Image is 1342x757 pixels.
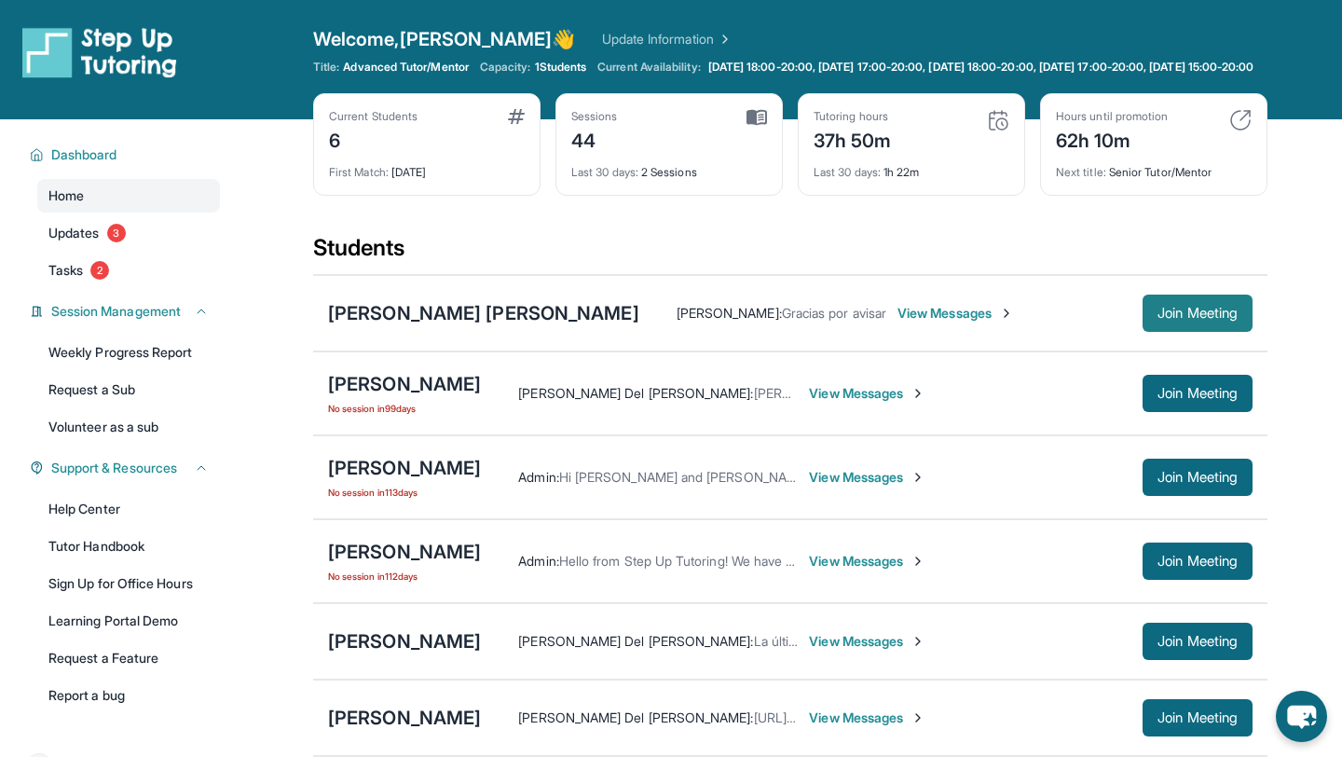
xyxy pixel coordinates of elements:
span: First Match : [329,165,389,179]
span: Admin : [518,553,558,569]
button: Session Management [44,302,209,321]
div: Students [313,233,1267,274]
span: [PERSON_NAME] Del [PERSON_NAME] : [518,633,753,649]
div: [PERSON_NAME] [328,539,481,565]
span: View Messages [809,384,925,403]
span: Join Meeting [1157,472,1238,483]
span: View Messages [809,468,925,487]
button: Join Meeting [1143,459,1253,496]
span: Session Management [51,302,181,321]
a: Tutor Handbook [37,530,220,563]
div: Current Students [329,109,418,124]
span: Support & Resources [51,459,177,477]
div: [PERSON_NAME] [PERSON_NAME] [328,300,639,326]
div: [PERSON_NAME] [328,455,481,481]
div: 1h 22m [814,154,1009,180]
span: [DATE] 18:00-20:00, [DATE] 17:00-20:00, [DATE] 18:00-20:00, [DATE] 17:00-20:00, [DATE] 15:00-20:00 [708,60,1254,75]
div: Tutoring hours [814,109,892,124]
span: Last 30 days : [814,165,881,179]
a: Report a bug [37,679,220,712]
a: Help Center [37,492,220,526]
div: 37h 50m [814,124,892,154]
span: Updates [48,224,100,242]
span: [URL][DOMAIN_NAME] [754,709,888,725]
a: Home [37,179,220,213]
span: Join Meeting [1157,636,1238,647]
img: Chevron-Right [911,386,925,401]
span: [PERSON_NAME] Del [PERSON_NAME] : [518,709,753,725]
div: 2 Sessions [571,154,767,180]
button: Support & Resources [44,459,209,477]
a: Tasks2 [37,254,220,287]
span: No session in 99 days [328,401,481,416]
a: Weekly Progress Report [37,336,220,369]
button: Join Meeting [1143,699,1253,736]
span: Next title : [1056,165,1106,179]
span: No session in 113 days [328,485,481,500]
span: [PERSON_NAME] Del [PERSON_NAME] : [518,385,753,401]
span: 2 [90,261,109,280]
a: Update Information [602,30,733,48]
a: Request a Sub [37,373,220,406]
span: Welcome, [PERSON_NAME] 👋 [313,26,576,52]
div: Senior Tutor/Mentor [1056,154,1252,180]
div: [DATE] [329,154,525,180]
div: 62h 10m [1056,124,1168,154]
div: [PERSON_NAME] [328,371,481,397]
img: Chevron-Right [911,470,925,485]
img: Chevron-Right [999,306,1014,321]
div: [PERSON_NAME] [328,628,481,654]
button: Join Meeting [1143,543,1253,580]
span: Home [48,186,84,205]
button: Dashboard [44,145,209,164]
a: Learning Portal Demo [37,604,220,638]
span: View Messages [809,552,925,571]
span: Join Meeting [1157,712,1238,723]
span: Join Meeting [1157,556,1238,567]
span: View Messages [809,709,925,727]
a: Updates3 [37,216,220,250]
div: Sessions [571,109,618,124]
button: Join Meeting [1143,295,1253,332]
div: 44 [571,124,618,154]
img: card [508,109,525,124]
div: Hours until promotion [1056,109,1168,124]
div: [PERSON_NAME] [328,705,481,731]
span: 1 Students [535,60,587,75]
a: Volunteer as a sub [37,410,220,444]
img: card [987,109,1009,131]
a: Sign Up for Office Hours [37,567,220,600]
span: Advanced Tutor/Mentor [343,60,468,75]
span: View Messages [897,304,1014,323]
span: 3 [107,224,126,242]
img: logo [22,26,177,78]
span: Dashboard [51,145,117,164]
button: Join Meeting [1143,623,1253,660]
span: Admin : [518,469,558,485]
span: Tasks [48,261,83,280]
img: Chevron-Right [911,634,925,649]
span: No session in 112 days [328,569,481,584]
img: Chevron Right [714,30,733,48]
a: [DATE] 18:00-20:00, [DATE] 17:00-20:00, [DATE] 18:00-20:00, [DATE] 17:00-20:00, [DATE] 15:00-20:00 [705,60,1258,75]
span: Title: [313,60,339,75]
span: Current Availability: [597,60,700,75]
button: Join Meeting [1143,375,1253,412]
div: 6 [329,124,418,154]
img: card [746,109,767,126]
button: chat-button [1276,691,1327,742]
img: card [1229,109,1252,131]
span: Gracias por avisar [782,305,886,321]
img: Chevron-Right [911,710,925,725]
span: [PERSON_NAME] : [677,305,782,321]
span: View Messages [809,632,925,651]
span: Last 30 days : [571,165,638,179]
img: Chevron-Right [911,554,925,569]
span: Join Meeting [1157,388,1238,399]
span: Capacity: [480,60,531,75]
span: Join Meeting [1157,308,1238,319]
a: Request a Feature [37,641,220,675]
